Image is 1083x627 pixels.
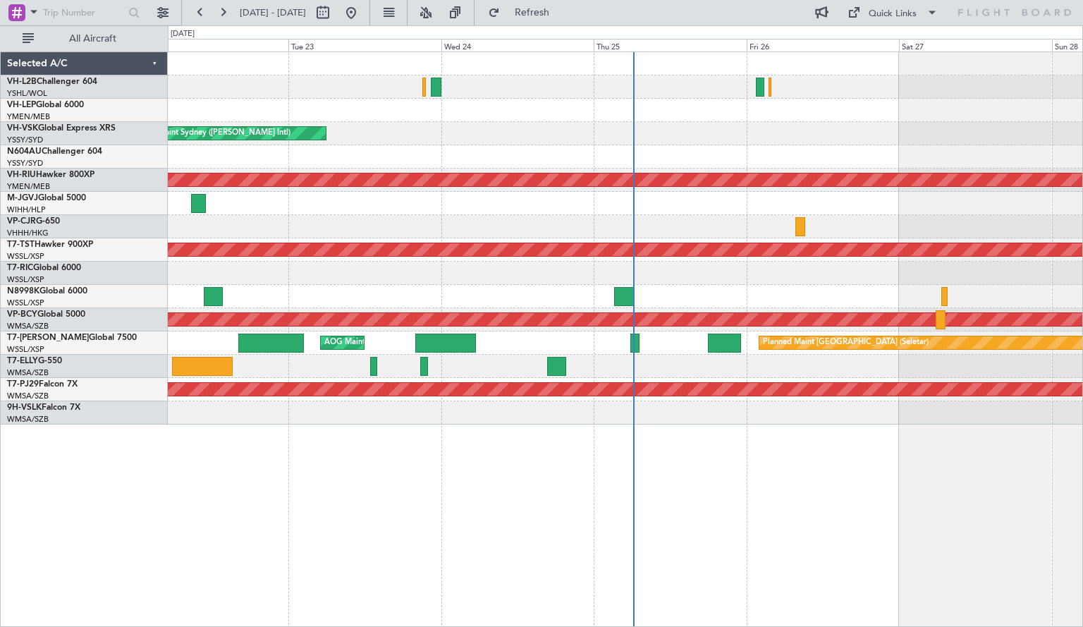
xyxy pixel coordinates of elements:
a: N604AUChallenger 604 [7,147,102,156]
a: 9H-VSLKFalcon 7X [7,403,80,412]
a: WIHH/HLP [7,205,46,215]
button: Refresh [482,1,566,24]
div: Planned Maint [GEOGRAPHIC_DATA] (Seletar) [763,332,929,353]
span: M-JGVJ [7,194,38,202]
a: WMSA/SZB [7,391,49,401]
span: VP-CJR [7,217,36,226]
button: All Aircraft [16,28,153,50]
a: YSSY/SYD [7,158,43,169]
div: Fri 26 [747,39,899,51]
div: Sat 27 [899,39,1051,51]
span: VH-VSK [7,124,38,133]
a: YMEN/MEB [7,181,50,192]
span: VH-LEP [7,101,36,109]
div: Quick Links [869,7,917,21]
a: WMSA/SZB [7,367,49,378]
a: YSSY/SYD [7,135,43,145]
span: T7-ELLY [7,357,38,365]
a: YMEN/MEB [7,111,50,122]
a: VHHH/HKG [7,228,49,238]
a: WMSA/SZB [7,414,49,425]
span: VH-RIU [7,171,36,179]
a: M-JGVJGlobal 5000 [7,194,86,202]
span: Refresh [503,8,562,18]
span: VP-BCY [7,310,37,319]
div: [DATE] [171,28,195,40]
span: [DATE] - [DATE] [240,6,306,19]
a: VH-RIUHawker 800XP [7,171,94,179]
span: N8998K [7,287,39,296]
a: WSSL/XSP [7,251,44,262]
a: WSSL/XSP [7,274,44,285]
a: WSSL/XSP [7,298,44,308]
button: Quick Links [840,1,945,24]
a: T7-RICGlobal 6000 [7,264,81,272]
div: Planned Maint Sydney ([PERSON_NAME] Intl) [127,123,290,144]
a: T7-TSTHawker 900XP [7,241,93,249]
a: VH-L2BChallenger 604 [7,78,97,86]
span: 9H-VSLK [7,403,42,412]
div: Wed 24 [441,39,594,51]
div: AOG Maint London ([GEOGRAPHIC_DATA]) [324,332,482,353]
a: VH-LEPGlobal 6000 [7,101,84,109]
a: WMSA/SZB [7,321,49,331]
div: Thu 25 [594,39,746,51]
div: Tue 23 [288,39,441,51]
span: T7-PJ29 [7,380,39,389]
span: VH-L2B [7,78,37,86]
div: Mon 22 [136,39,288,51]
a: T7-[PERSON_NAME]Global 7500 [7,334,137,342]
span: T7-TST [7,241,35,249]
a: VH-VSKGlobal Express XRS [7,124,116,133]
a: WSSL/XSP [7,344,44,355]
a: VP-BCYGlobal 5000 [7,310,85,319]
span: T7-[PERSON_NAME] [7,334,89,342]
a: T7-PJ29Falcon 7X [7,380,78,389]
a: VP-CJRG-650 [7,217,60,226]
a: YSHL/WOL [7,88,47,99]
a: N8998KGlobal 6000 [7,287,87,296]
a: T7-ELLYG-550 [7,357,62,365]
span: N604AU [7,147,42,156]
input: Trip Number [43,2,124,23]
span: T7-RIC [7,264,33,272]
span: All Aircraft [37,34,149,44]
